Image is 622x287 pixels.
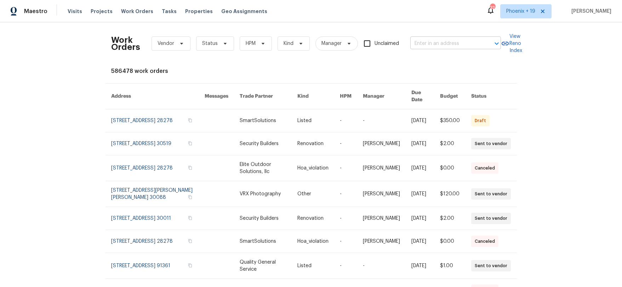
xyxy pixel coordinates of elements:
[187,215,193,221] button: Copy Address
[334,181,357,207] td: -
[185,8,213,15] span: Properties
[292,181,334,207] td: Other
[234,109,292,132] td: SmartSolutions
[187,165,193,171] button: Copy Address
[187,238,193,244] button: Copy Address
[221,8,267,15] span: Geo Assignments
[162,9,177,14] span: Tasks
[111,68,511,75] div: 586478 work orders
[234,84,292,109] th: Trade Partner
[292,132,334,155] td: Renovation
[292,109,334,132] td: Listed
[234,207,292,230] td: Security Builders
[357,253,406,279] td: -
[284,40,293,47] span: Kind
[375,40,399,47] span: Unclaimed
[246,40,256,47] span: HPM
[357,155,406,181] td: [PERSON_NAME]
[506,8,535,15] span: Phoenix + 19
[187,140,193,147] button: Copy Address
[68,8,82,15] span: Visits
[24,8,47,15] span: Maestro
[199,84,234,109] th: Messages
[187,117,193,124] button: Copy Address
[105,84,199,109] th: Address
[357,132,406,155] td: [PERSON_NAME]
[357,230,406,253] td: [PERSON_NAME]
[334,207,357,230] td: -
[410,38,481,49] input: Enter in an address
[357,181,406,207] td: [PERSON_NAME]
[292,207,334,230] td: Renovation
[334,230,357,253] td: -
[292,84,334,109] th: Kind
[490,4,495,11] div: 324
[158,40,174,47] span: Vendor
[501,33,522,54] a: View Reno Index
[202,40,218,47] span: Status
[357,109,406,132] td: -
[111,36,140,51] h2: Work Orders
[234,230,292,253] td: SmartSolutions
[334,155,357,181] td: -
[434,84,466,109] th: Budget
[234,132,292,155] td: Security Builders
[321,40,342,47] span: Manager
[466,84,517,109] th: Status
[234,155,292,181] td: Elite Outdoor Solutions, llc
[91,8,113,15] span: Projects
[334,109,357,132] td: -
[187,262,193,269] button: Copy Address
[492,39,502,48] button: Open
[234,253,292,279] td: Quality General Service
[234,181,292,207] td: VRX Photography
[569,8,611,15] span: [PERSON_NAME]
[357,207,406,230] td: [PERSON_NAME]
[187,194,193,200] button: Copy Address
[406,84,434,109] th: Due Date
[292,155,334,181] td: Hoa_violation
[292,230,334,253] td: Hoa_violation
[334,132,357,155] td: -
[121,8,153,15] span: Work Orders
[334,84,357,109] th: HPM
[292,253,334,279] td: Listed
[334,253,357,279] td: -
[357,84,406,109] th: Manager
